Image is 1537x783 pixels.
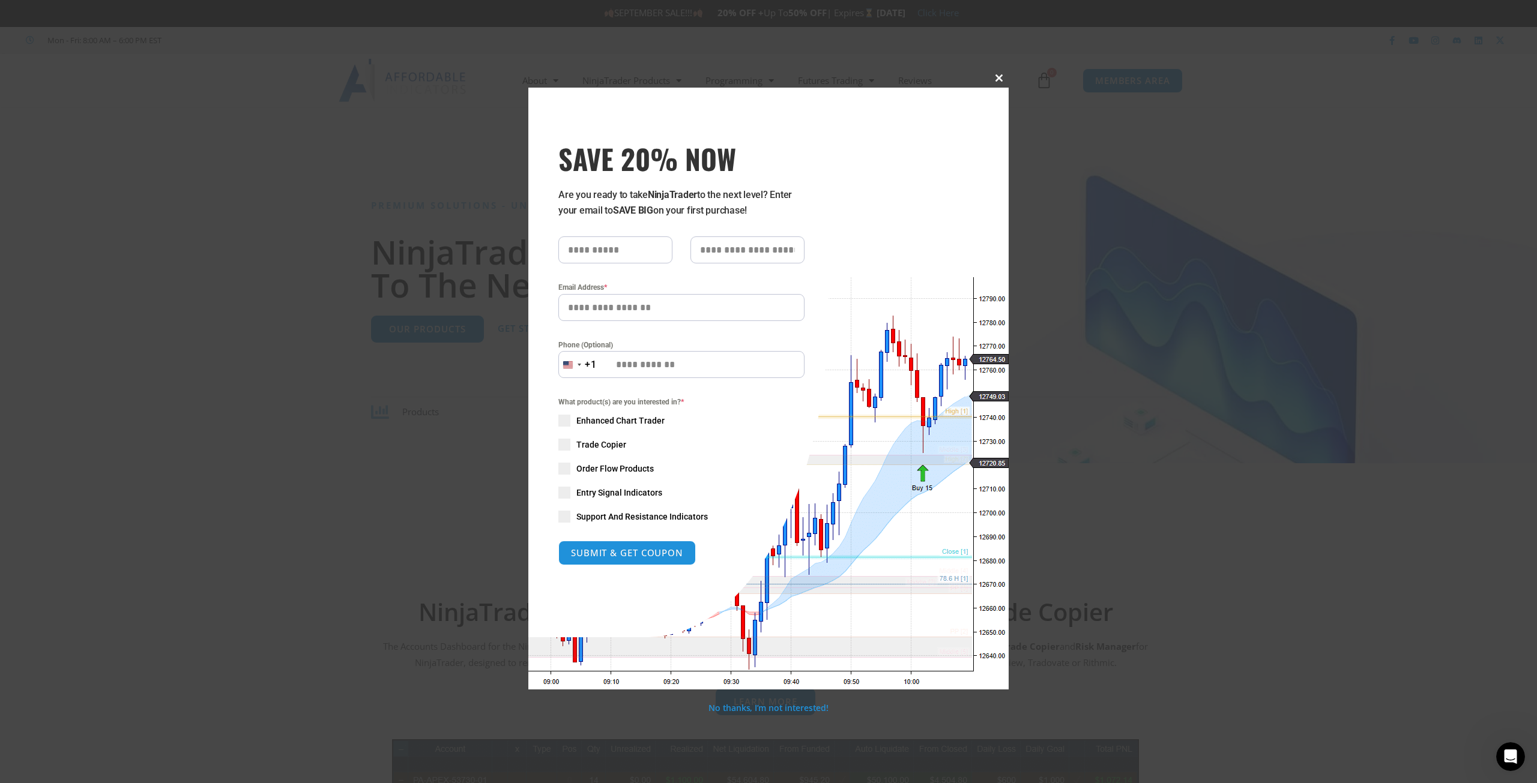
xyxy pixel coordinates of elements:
label: Enhanced Chart Trader [558,415,805,427]
span: Entry Signal Indicators [576,487,662,499]
strong: NinjaTrader [648,189,697,200]
a: No thanks, I’m not interested! [708,702,828,713]
div: +1 [585,357,597,373]
strong: SAVE BIG [613,205,653,216]
span: What product(s) are you interested in? [558,396,805,408]
span: Trade Copier [576,439,626,451]
label: Email Address [558,281,805,293]
label: Order Flow Products [558,463,805,475]
button: Selected country [558,351,597,378]
label: Entry Signal Indicators [558,487,805,499]
label: Trade Copier [558,439,805,451]
span: SAVE 20% NOW [558,142,805,175]
span: Order Flow Products [576,463,654,475]
span: Enhanced Chart Trader [576,415,665,427]
button: SUBMIT & GET COUPON [558,541,696,565]
span: Support And Resistance Indicators [576,511,708,523]
label: Phone (Optional) [558,339,805,351]
p: Are you ready to take to the next level? Enter your email to on your first purchase! [558,187,805,218]
label: Support And Resistance Indicators [558,511,805,523]
iframe: Intercom live chat [1496,742,1525,771]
